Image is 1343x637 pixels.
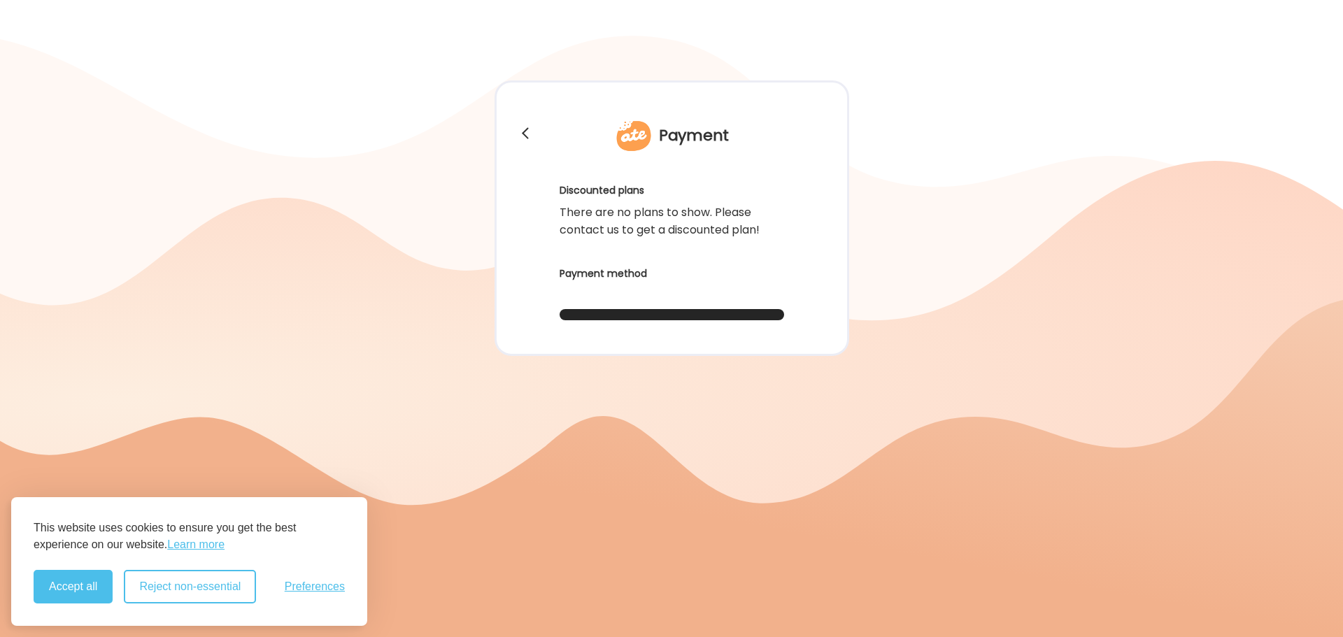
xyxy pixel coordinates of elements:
h2: Payment [659,125,729,146]
span: Preferences [285,580,345,593]
button: Toggle preferences [285,580,345,593]
a: Learn more [167,536,225,553]
button: Reject non-essential [124,570,256,603]
p: This website uses cookies to ensure you get the best experience on our website. [34,520,345,553]
h3: Discounted plans [560,183,784,198]
button: Accept all cookies [34,570,113,603]
h3: Payment method [560,266,784,281]
div: There are no plans to show. Please contact us to get a discounted plan! [560,203,784,238]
